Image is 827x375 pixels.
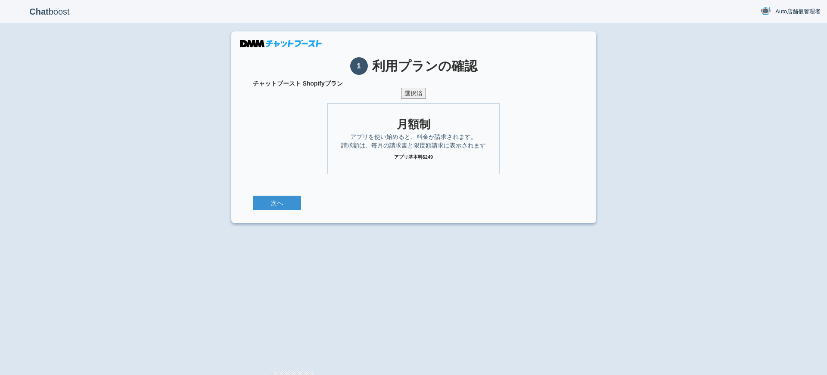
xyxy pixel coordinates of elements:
b: Chat [29,7,48,16]
div: 月額制 [336,117,491,132]
h1: 利用プランの確認 [253,57,575,75]
span: チャットブースト Shopifyプラン [253,79,575,88]
span: アプリ基本料$249 [336,154,491,161]
img: DMMチャットブースト [240,40,322,47]
span: 1 [350,57,368,75]
img: User Image [760,6,771,16]
button: 次へ [253,196,301,210]
p: アプリを使い始めると、料金が請求されます。 請求額は、毎月の請求書と限度額請求に表示されます [336,132,491,150]
button: 選択済 [401,88,426,99]
p: boost [6,1,93,22]
span: Auto店舗仮管理者 [775,7,821,16]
